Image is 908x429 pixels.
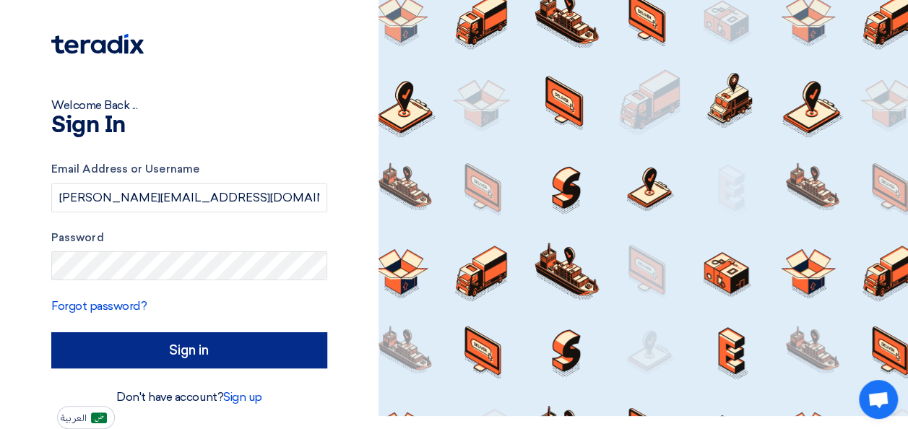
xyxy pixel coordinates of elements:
[51,332,327,368] input: Sign in
[61,413,87,423] span: العربية
[51,230,327,246] label: Password
[859,380,898,419] a: Open chat
[57,406,115,429] button: العربية
[223,390,262,404] a: Sign up
[51,161,327,178] label: Email Address or Username
[51,97,327,114] div: Welcome Back ...
[51,299,147,313] a: Forgot password?
[51,183,327,212] input: Enter your business email or username
[51,389,327,406] div: Don't have account?
[51,34,144,54] img: Teradix logo
[51,114,327,137] h1: Sign In
[91,412,107,423] img: ar-AR.png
